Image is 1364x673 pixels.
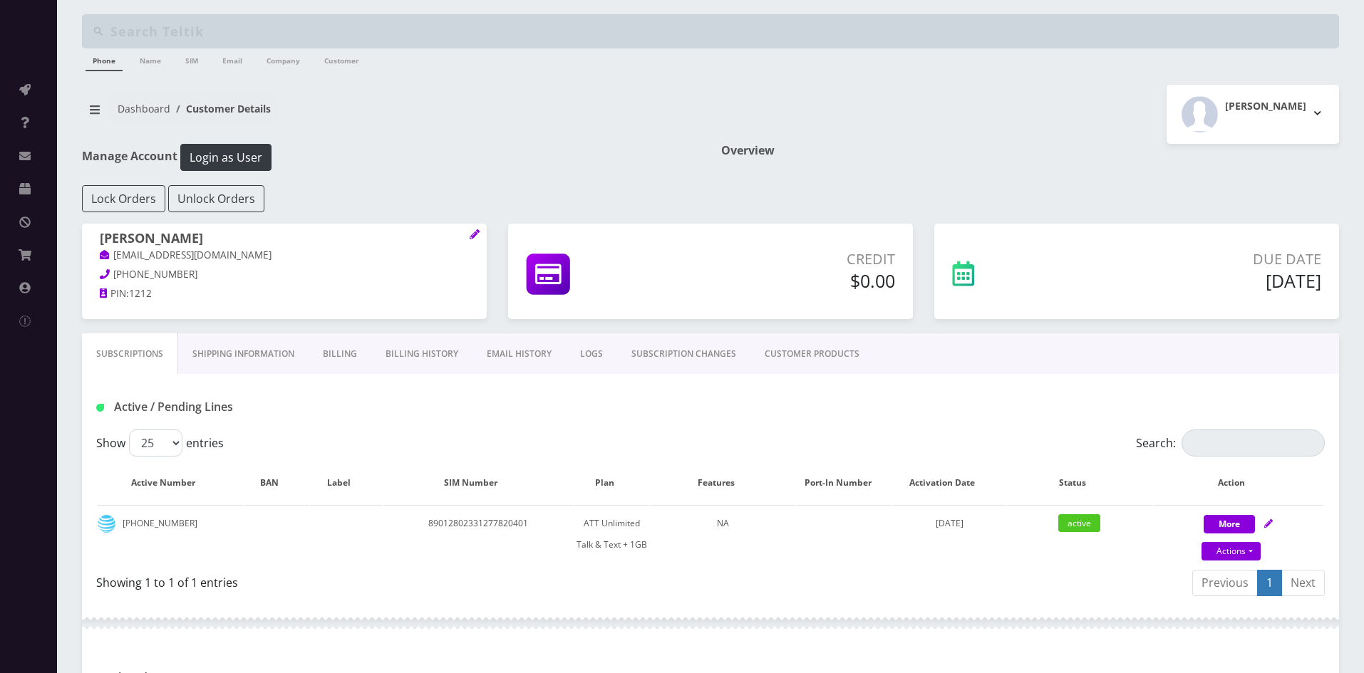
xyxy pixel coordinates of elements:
img: Active / Pending Lines [96,404,104,412]
a: Dashboard [118,102,170,115]
h1: [PERSON_NAME] [100,231,469,248]
span: [DATE] [936,517,963,529]
label: Search: [1136,429,1325,457]
p: Credit [688,249,895,270]
th: Activation Date: activate to sort column ascending [894,462,1005,504]
a: Phone [86,48,123,71]
a: CUSTOMER PRODUCTS [750,333,874,375]
input: Search: [1182,429,1325,457]
td: ATT Unlimited Talk & Text + 1GB [574,505,649,563]
a: Customer [317,48,366,70]
h1: Overview [721,144,1339,157]
label: Show entries [96,429,224,457]
td: 89012802331277820401 [383,505,574,563]
th: Status: activate to sort column ascending [1007,462,1152,504]
a: EMAIL HISTORY [472,333,566,375]
a: SUBSCRIPTION CHANGES [617,333,750,375]
a: Billing [309,333,371,375]
th: Active Number: activate to sort column ascending [98,462,243,504]
a: PIN: [100,287,129,301]
th: Plan: activate to sort column ascending [574,462,649,504]
span: 1212 [129,287,152,300]
th: Port-In Number: activate to sort column ascending [797,462,892,504]
td: [PHONE_NUMBER] [98,505,243,563]
th: Action: activate to sort column ascending [1154,462,1323,504]
th: SIM Number: activate to sort column ascending [383,462,574,504]
select: Showentries [129,429,182,457]
button: [PERSON_NAME] [1167,85,1339,144]
td: NA [651,505,796,563]
h5: [DATE] [1083,270,1321,291]
a: Company [259,48,307,70]
a: Next [1281,570,1325,596]
button: Login as User [180,144,272,171]
a: [EMAIL_ADDRESS][DOMAIN_NAME] [100,249,272,263]
nav: breadcrumb [82,94,700,135]
img: at&t.png [98,515,115,533]
a: Login as User [177,148,272,164]
button: More [1204,515,1255,533]
a: Shipping Information [178,333,309,375]
div: Showing 1 to 1 of 1 entries [96,568,700,591]
th: Features: activate to sort column ascending [651,462,796,504]
p: Due Date [1083,249,1321,270]
th: Label: activate to sort column ascending [310,462,382,504]
li: Customer Details [170,101,271,116]
h2: [PERSON_NAME] [1225,100,1306,113]
th: BAN: activate to sort column ascending [244,462,308,504]
a: SIM [178,48,205,70]
a: Subscriptions [82,333,178,375]
a: Actions [1202,542,1261,560]
a: LOGS [566,333,617,375]
a: Billing History [371,333,472,375]
button: Lock Orders [82,185,165,212]
span: [PHONE_NUMBER] [113,268,197,281]
button: Unlock Orders [168,185,264,212]
a: 1 [1257,570,1282,596]
a: Previous [1192,570,1258,596]
input: Search Teltik [110,18,1335,45]
a: Name [133,48,168,70]
a: Email [215,48,249,70]
h1: Manage Account [82,144,700,171]
span: active [1058,514,1100,532]
h1: Active / Pending Lines [96,400,492,414]
h5: $0.00 [688,270,895,291]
